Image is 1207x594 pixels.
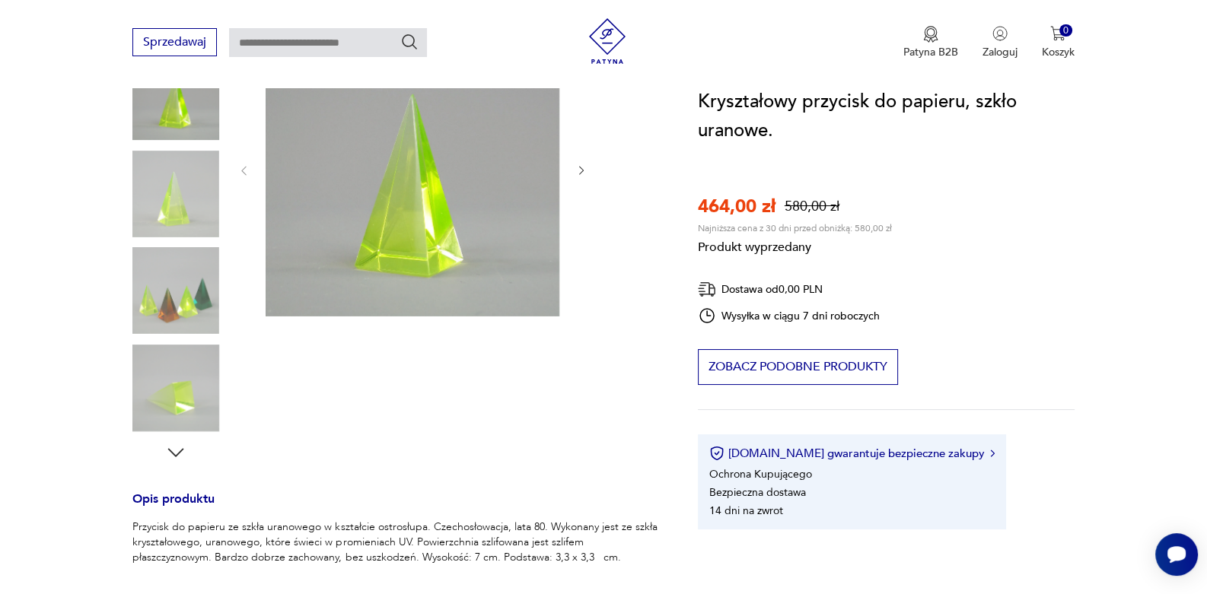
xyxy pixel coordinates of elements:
p: Zaloguj [982,45,1018,59]
img: Ikona dostawy [698,280,716,299]
p: Koszyk [1042,45,1075,59]
p: Patyna B2B [903,45,958,59]
img: Ikona strzałki w prawo [990,449,995,457]
img: Ikona certyfikatu [709,446,725,461]
p: Najniższa cena z 30 dni przed obniżką: 580,00 zł [698,222,892,234]
a: Ikona medaluPatyna B2B [903,26,958,59]
p: 580,00 zł [785,197,839,216]
button: Patyna B2B [903,26,958,59]
button: Szukaj [400,33,419,51]
h3: Opis produktu [132,494,661,519]
li: Bezpieczna dostawa [709,485,806,500]
button: Zaloguj [982,26,1018,59]
img: Ikona koszyka [1050,26,1065,41]
img: Ikona medalu [923,26,938,43]
div: Dostawa od 0,00 PLN [698,280,881,299]
div: Wysyłka w ciągu 7 dni roboczych [698,307,881,325]
iframe: Smartsupp widget button [1155,533,1198,576]
a: Sprzedawaj [132,38,217,49]
li: Ochrona Kupującego [709,467,812,481]
button: Sprzedawaj [132,28,217,56]
img: Patyna - sklep z meblami i dekoracjami vintage [584,18,630,64]
img: Ikonka użytkownika [992,26,1008,41]
div: 0 [1059,24,1072,37]
p: Produkt wyprzedany [698,234,892,256]
p: 464,00 zł [698,194,775,219]
button: 0Koszyk [1042,26,1075,59]
li: 14 dni na zwrot [709,503,783,518]
h1: Kryształowy przycisk do papieru, szkło uranowe. [698,87,1075,145]
p: Przycisk do papieru ze szkła uranowego w kształcie ostrosłupa. Czechosłowacja, lata 80. Wykonany ... [132,519,661,565]
button: Zobacz podobne produkty [698,349,898,385]
button: [DOMAIN_NAME] gwarantuje bezpieczne zakupy [709,446,995,461]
